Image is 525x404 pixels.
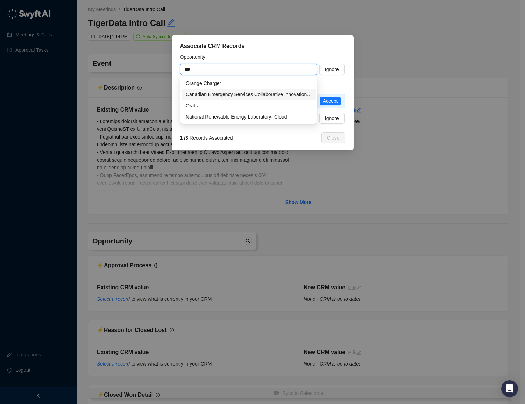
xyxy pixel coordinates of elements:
[180,53,210,61] label: Opportunity
[182,111,316,122] div: National Renewable Energy Laboratory- Cloud
[180,135,188,141] strong: 1 / 3
[180,42,345,50] div: Associate CRM Records
[320,97,341,105] button: Accept
[182,100,316,111] div: Orats
[501,380,518,397] div: Open Intercom Messenger
[182,78,316,89] div: Orange Charger
[186,91,312,98] div: Canadian Emergency Services Collaborative Innovation Lab-
[325,65,339,73] span: Ignore
[319,113,345,124] button: Ignore
[186,113,312,121] div: National Renewable Energy Laboratory- Cloud
[325,114,339,122] span: Ignore
[186,79,312,87] div: Orange Charger
[182,89,316,100] div: Canadian Emergency Services Collaborative Innovation Lab-
[323,97,338,105] span: Accept
[319,64,345,75] button: Ignore
[180,134,233,142] span: Records Associated
[321,132,345,143] button: Close
[186,102,312,109] div: Orats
